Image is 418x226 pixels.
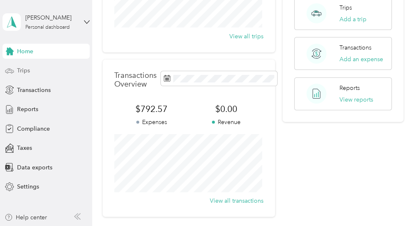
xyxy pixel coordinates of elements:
button: Help center [5,213,47,222]
span: Reports [17,105,38,114]
button: View all transactions [210,196,263,205]
span: Transactions [17,86,51,94]
p: Revenue [189,118,263,127]
p: Trips [339,3,352,12]
p: Transactions Overview [114,71,157,89]
button: Add an expense [339,55,383,64]
div: Personal dashboard [25,25,70,30]
span: Taxes [17,144,32,152]
button: Add a trip [339,15,366,24]
button: View reports [339,95,373,104]
span: $792.57 [114,103,189,115]
span: Compliance [17,124,50,133]
div: [PERSON_NAME] [25,13,77,22]
span: Home [17,47,33,56]
p: Reports [339,84,360,92]
button: View all trips [229,32,263,41]
span: Settings [17,182,39,191]
span: Data exports [17,163,52,172]
iframe: Everlance-gr Chat Button Frame [371,179,418,226]
p: Transactions [339,43,371,52]
p: Expenses [114,118,189,127]
span: $0.00 [189,103,263,115]
span: Trips [17,66,30,75]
